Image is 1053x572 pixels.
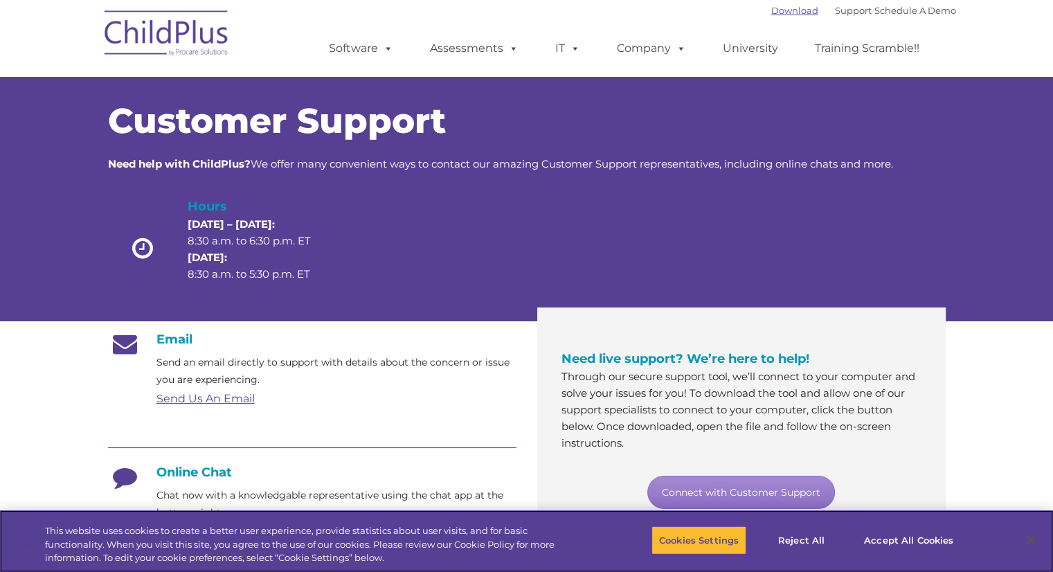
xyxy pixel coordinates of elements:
[188,216,334,283] p: 8:30 a.m. to 6:30 p.m. ET 8:30 a.m. to 5:30 p.m. ET
[647,476,835,509] a: Connect with Customer Support
[156,354,516,388] p: Send an email directly to support with details about the concern or issue you are experiencing.
[651,526,746,555] button: Cookies Settings
[108,332,516,347] h4: Email
[45,524,579,565] div: This website uses cookies to create a better user experience, provide statistics about user visit...
[801,35,933,62] a: Training Scramble!!
[561,368,921,452] p: Through our secure support tool, we’ll connect to your computer and solve your issues for you! To...
[1016,525,1046,555] button: Close
[188,217,275,231] strong: [DATE] – [DATE]:
[108,157,893,170] span: We offer many convenient ways to contact our amazing Customer Support representatives, including ...
[156,392,255,405] a: Send Us An Email
[108,157,251,170] strong: Need help with ChildPlus?
[98,1,236,70] img: ChildPlus by Procare Solutions
[856,526,961,555] button: Accept All Cookies
[541,35,594,62] a: IT
[416,35,532,62] a: Assessments
[758,526,845,555] button: Reject All
[835,5,872,16] a: Support
[108,100,446,142] span: Customer Support
[315,35,407,62] a: Software
[188,251,227,264] strong: [DATE]:
[108,465,516,480] h4: Online Chat
[874,5,956,16] a: Schedule A Demo
[709,35,792,62] a: University
[156,487,516,521] p: Chat now with a knowledgable representative using the chat app at the bottom right.
[188,197,334,216] h4: Hours
[771,5,956,16] font: |
[771,5,818,16] a: Download
[561,351,809,366] span: Need live support? We’re here to help!
[603,35,700,62] a: Company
